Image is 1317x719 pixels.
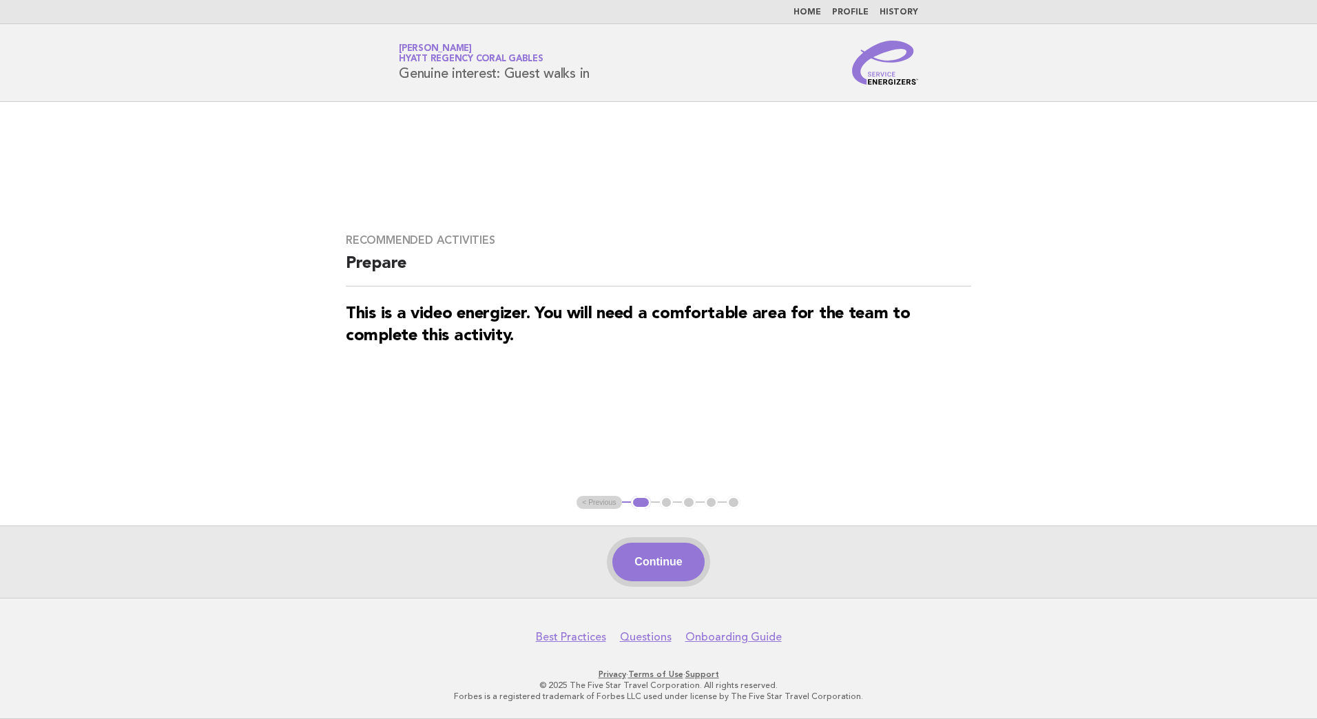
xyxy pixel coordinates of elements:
[794,8,821,17] a: Home
[536,630,606,644] a: Best Practices
[832,8,869,17] a: Profile
[237,669,1080,680] p: · ·
[880,8,918,17] a: History
[346,306,911,344] strong: This is a video energizer. You will need a comfortable area for the team to complete this activity.
[685,669,719,679] a: Support
[399,44,543,63] a: [PERSON_NAME]Hyatt Regency Coral Gables
[346,233,971,247] h3: Recommended activities
[620,630,672,644] a: Questions
[346,253,971,286] h2: Prepare
[612,543,704,581] button: Continue
[631,496,651,510] button: 1
[685,630,782,644] a: Onboarding Guide
[599,669,626,679] a: Privacy
[399,55,543,64] span: Hyatt Regency Coral Gables
[852,41,918,85] img: Service Energizers
[399,45,590,81] h1: Genuine interest: Guest walks in
[628,669,683,679] a: Terms of Use
[237,691,1080,702] p: Forbes is a registered trademark of Forbes LLC used under license by The Five Star Travel Corpora...
[237,680,1080,691] p: © 2025 The Five Star Travel Corporation. All rights reserved.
